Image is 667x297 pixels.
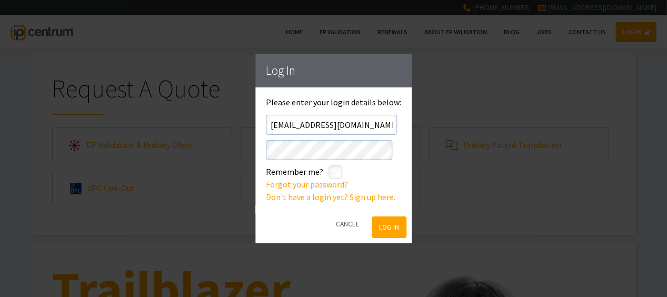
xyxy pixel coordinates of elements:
label: styled-checkbox [328,165,342,179]
button: Cancel [329,211,366,238]
button: Log In [372,216,406,238]
a: Don't have a login yet? Sign up here. [266,192,395,202]
h1: Log In [266,64,401,77]
input: Email [266,115,397,135]
div: Please enter your login details below: [266,98,401,203]
label: Remember me? [266,165,323,178]
a: Forgot your password? [266,179,348,190]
